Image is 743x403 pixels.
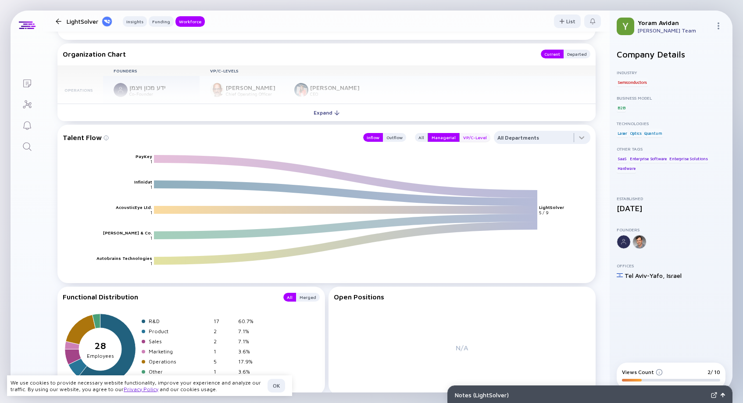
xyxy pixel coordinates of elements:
[617,196,725,201] div: Established
[617,204,725,213] div: [DATE]
[667,272,682,279] div: Israel
[124,386,158,392] a: Privacy Policy
[175,17,205,26] div: Workforce
[63,293,275,302] div: Functional Distribution
[308,106,345,119] div: Expand
[564,50,590,58] button: Departed
[134,179,152,184] text: Infinidat
[149,16,174,27] button: Funding
[622,369,663,375] div: Views Count
[415,133,428,142] button: All
[617,95,725,101] div: Business Model
[175,16,205,27] button: Workforce
[617,227,725,232] div: Founders
[238,348,259,355] div: 3.6%
[283,293,296,302] button: All
[617,263,725,268] div: Offices
[460,133,490,142] button: VP/C-Level
[136,154,152,159] text: PayKey
[67,16,112,27] div: LightSolver
[214,368,235,375] div: 1
[617,78,648,86] div: Semiconductors
[103,230,152,235] text: [PERSON_NAME] & Co.
[617,18,634,35] img: Yoram Profile Picture
[123,16,147,27] button: Insights
[238,318,259,324] div: 60.7%
[150,210,152,215] text: 1
[629,129,643,137] div: Optics
[334,293,591,301] div: Open Positions
[668,154,708,163] div: Enterprise Solutions
[238,338,259,345] div: 7.1%
[11,72,43,93] a: Lists
[214,328,235,335] div: 2
[214,338,235,345] div: 2
[721,393,725,397] img: Open Notes
[617,70,725,75] div: Industry
[150,235,152,241] text: 1
[11,135,43,156] a: Search
[94,341,106,351] tspan: 28
[149,348,210,355] div: Marketing
[617,129,628,137] div: Laser
[214,358,235,365] div: 5
[539,205,564,210] text: LightSolver
[123,17,147,26] div: Insights
[116,205,152,210] text: AcousticEye Ltd.
[617,272,623,278] img: Israel Flag
[149,368,210,375] div: Other
[214,348,235,355] div: 1
[149,358,210,365] div: Operations
[214,318,235,324] div: 17
[617,146,725,151] div: Other Tags
[238,368,259,375] div: 3.6%
[707,369,720,375] div: 2/ 10
[643,129,663,137] div: Quantum
[149,328,210,335] div: Product
[149,17,174,26] div: Funding
[617,103,626,112] div: B2B
[334,308,591,388] div: N/A
[149,318,210,324] div: R&D
[541,50,564,58] button: Current
[150,261,152,266] text: 1
[150,184,152,190] text: 1
[428,133,459,142] div: Managerial
[625,272,665,279] div: Tel Aviv-Yafo ,
[11,379,264,392] div: We use cookies to provide necessary website functionality, improve your experience and analyze ou...
[87,353,114,359] tspan: Employees
[268,379,285,392] button: OK
[383,133,406,142] button: Outflow
[617,49,725,59] h2: Company Details
[629,154,668,163] div: Enterprise Software
[238,358,259,365] div: 17.9%
[11,93,43,114] a: Investor Map
[363,133,383,142] button: Inflow
[638,27,711,34] div: [PERSON_NAME] Team
[150,159,152,164] text: 1
[96,255,152,261] text: Autobrains Technologies
[428,133,460,142] button: Managerial
[715,22,722,29] img: Menu
[296,293,320,302] button: Merged
[455,391,707,399] div: Notes ( LightSolver )
[638,19,711,26] div: Yoram Avidan
[539,210,549,215] text: 5 / 9
[149,338,210,345] div: Sales
[63,50,532,58] div: Organization Chart
[711,392,717,398] img: Expand Notes
[63,131,354,144] div: Talent Flow
[554,14,581,28] button: List
[57,104,596,121] button: Expand
[11,114,43,135] a: Reminders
